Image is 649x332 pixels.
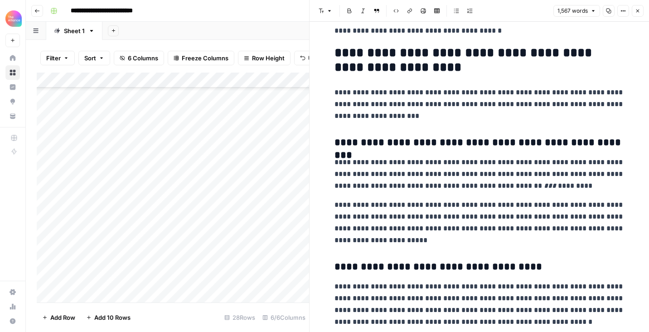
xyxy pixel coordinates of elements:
[81,310,136,325] button: Add 10 Rows
[553,5,600,17] button: 1,567 words
[78,51,110,65] button: Sort
[5,80,20,94] a: Insights
[294,51,329,65] button: Undo
[46,22,102,40] a: Sheet 1
[252,54,285,63] span: Row Height
[46,54,61,63] span: Filter
[5,65,20,80] a: Browse
[259,310,309,325] div: 6/6 Columns
[128,54,158,63] span: 6 Columns
[221,310,259,325] div: 28 Rows
[5,51,20,65] a: Home
[168,51,234,65] button: Freeze Columns
[5,7,20,30] button: Workspace: Alliance
[5,10,22,27] img: Alliance Logo
[84,54,96,63] span: Sort
[40,51,75,65] button: Filter
[37,310,81,325] button: Add Row
[50,313,75,322] span: Add Row
[5,94,20,109] a: Opportunities
[94,313,131,322] span: Add 10 Rows
[5,285,20,299] a: Settings
[182,54,228,63] span: Freeze Columns
[238,51,291,65] button: Row Height
[5,299,20,314] a: Usage
[5,314,20,328] button: Help + Support
[114,51,164,65] button: 6 Columns
[64,26,85,35] div: Sheet 1
[5,109,20,123] a: Your Data
[557,7,588,15] span: 1,567 words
